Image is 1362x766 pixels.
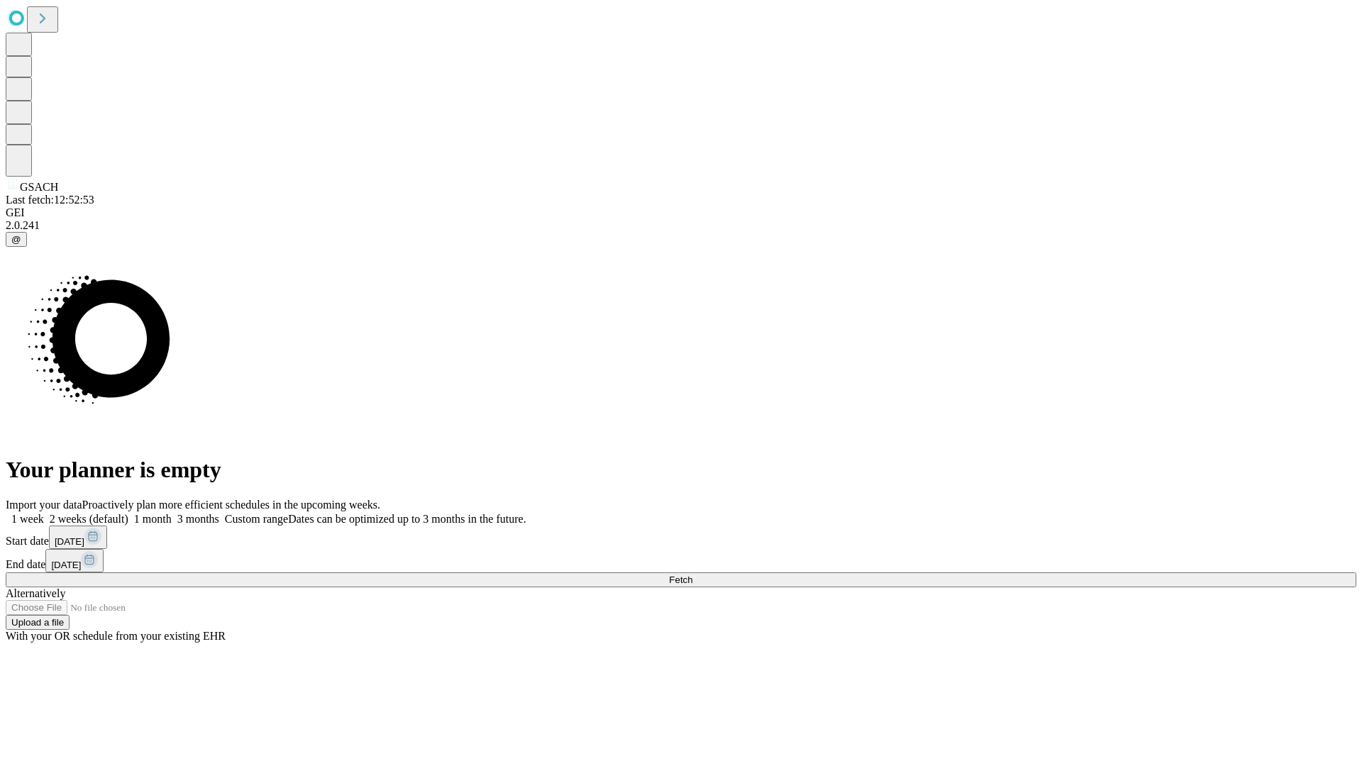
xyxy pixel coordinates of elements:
[45,549,104,572] button: [DATE]
[6,194,94,206] span: Last fetch: 12:52:53
[6,232,27,247] button: @
[82,499,380,511] span: Proactively plan more efficient schedules in the upcoming weeks.
[669,574,692,585] span: Fetch
[6,499,82,511] span: Import your data
[55,536,84,547] span: [DATE]
[6,549,1356,572] div: End date
[20,181,58,193] span: GSACH
[6,219,1356,232] div: 2.0.241
[288,513,526,525] span: Dates can be optimized up to 3 months in the future.
[6,615,70,630] button: Upload a file
[6,572,1356,587] button: Fetch
[50,513,128,525] span: 2 weeks (default)
[134,513,172,525] span: 1 month
[225,513,288,525] span: Custom range
[51,560,81,570] span: [DATE]
[11,234,21,245] span: @
[177,513,219,525] span: 3 months
[6,526,1356,549] div: Start date
[6,457,1356,483] h1: Your planner is empty
[6,630,226,642] span: With your OR schedule from your existing EHR
[6,206,1356,219] div: GEI
[11,513,44,525] span: 1 week
[49,526,107,549] button: [DATE]
[6,587,65,599] span: Alternatively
